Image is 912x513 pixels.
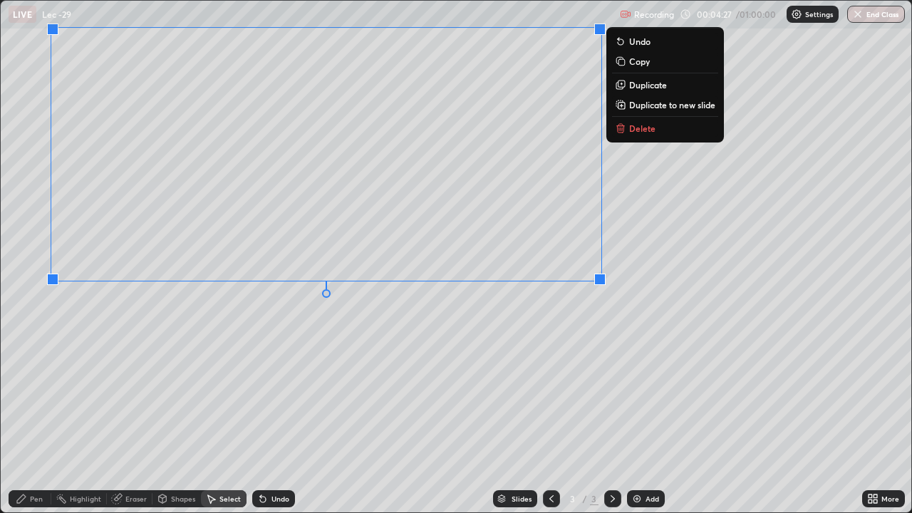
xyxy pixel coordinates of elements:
[620,9,631,20] img: recording.375f2c34.svg
[566,494,580,503] div: 3
[791,9,802,20] img: class-settings-icons
[612,120,718,137] button: Delete
[629,56,650,67] p: Copy
[70,495,101,502] div: Highlight
[42,9,71,20] p: Lec -29
[125,495,147,502] div: Eraser
[631,493,643,504] img: add-slide-button
[583,494,587,503] div: /
[629,36,651,47] p: Undo
[612,33,718,50] button: Undo
[612,96,718,113] button: Duplicate to new slide
[590,492,598,505] div: 3
[646,495,659,502] div: Add
[219,495,241,502] div: Select
[612,53,718,70] button: Copy
[881,495,899,502] div: More
[271,495,289,502] div: Undo
[634,9,674,20] p: Recording
[847,6,905,23] button: End Class
[512,495,532,502] div: Slides
[805,11,833,18] p: Settings
[171,495,195,502] div: Shapes
[629,79,667,90] p: Duplicate
[629,123,655,134] p: Delete
[612,76,718,93] button: Duplicate
[852,9,864,20] img: end-class-cross
[13,9,32,20] p: LIVE
[629,99,715,110] p: Duplicate to new slide
[30,495,43,502] div: Pen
